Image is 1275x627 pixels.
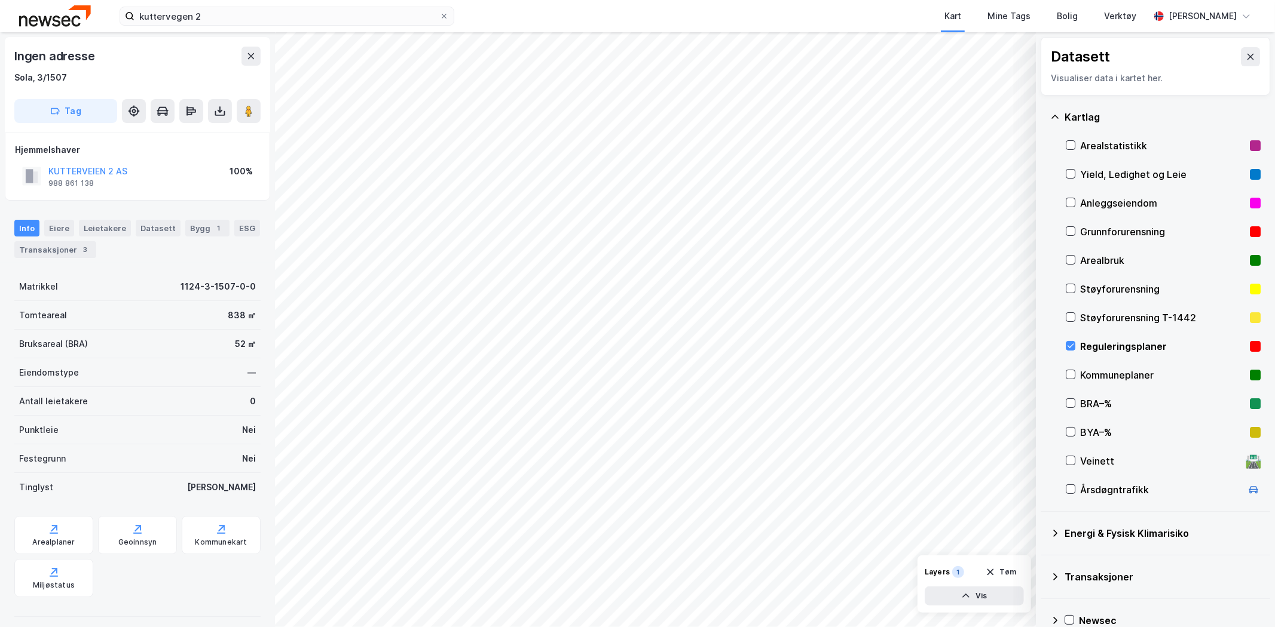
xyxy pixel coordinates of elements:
[14,241,96,258] div: Transaksjoner
[136,220,181,236] div: Datasett
[1051,47,1110,66] div: Datasett
[1080,368,1245,382] div: Kommuneplaner
[19,5,91,26] img: newsec-logo.f6e21ccffca1b3a03d2d.png
[1065,110,1261,124] div: Kartlag
[1080,311,1245,325] div: Støyforurensning T-1442
[1080,282,1245,296] div: Støyforurensning
[1057,9,1078,23] div: Bolig
[33,580,75,590] div: Miljøstatus
[48,179,94,188] div: 988 861 138
[1065,526,1261,540] div: Energi & Fysisk Klimarisiko
[1080,139,1245,153] div: Arealstatistikk
[19,279,58,294] div: Matrikkel
[247,365,256,380] div: —
[19,451,66,466] div: Festegrunn
[1215,570,1275,627] div: Kontrollprogram for chat
[14,47,97,66] div: Ingen adresse
[1080,454,1242,468] div: Veinett
[14,70,67,85] div: Sola, 3/1507
[19,365,79,380] div: Eiendomstype
[19,394,88,408] div: Antall leietakere
[80,244,91,256] div: 3
[1051,71,1260,85] div: Visualiser data i kartet her.
[235,337,256,351] div: 52 ㎡
[19,337,88,351] div: Bruksareal (BRA)
[118,537,157,547] div: Geoinnsyn
[952,566,964,578] div: 1
[32,537,75,547] div: Arealplaner
[195,537,247,547] div: Kommunekart
[15,143,260,157] div: Hjemmelshaver
[1080,253,1245,268] div: Arealbruk
[1080,397,1245,411] div: BRA–%
[213,222,225,234] div: 1
[987,9,1031,23] div: Mine Tags
[1080,425,1245,439] div: BYA–%
[1080,482,1242,497] div: Årsdøgntrafikk
[19,480,53,494] div: Tinglyst
[242,423,256,437] div: Nei
[925,586,1024,606] button: Vis
[1246,453,1262,469] div: 🛣️
[925,567,950,577] div: Layers
[187,480,256,494] div: [PERSON_NAME]
[978,563,1024,582] button: Tøm
[1080,339,1245,354] div: Reguleringsplaner
[1065,570,1261,584] div: Transaksjoner
[1080,196,1245,210] div: Anleggseiendom
[250,394,256,408] div: 0
[14,220,39,236] div: Info
[1169,9,1237,23] div: [PERSON_NAME]
[79,220,131,236] div: Leietakere
[14,99,117,123] button: Tag
[242,451,256,466] div: Nei
[228,308,256,322] div: 838 ㎡
[44,220,74,236] div: Eiere
[19,308,67,322] div: Tomteareal
[1215,570,1275,627] iframe: Chat Widget
[181,279,256,294] div: 1124-3-1507-0-0
[230,164,253,179] div: 100%
[185,220,230,236] div: Bygg
[1080,167,1245,182] div: Yield, Ledighet og Leie
[1104,9,1136,23] div: Verktøy
[234,220,260,236] div: ESG
[944,9,961,23] div: Kart
[134,7,439,25] input: Søk på adresse, matrikkel, gårdeiere, leietakere eller personer
[1080,225,1245,239] div: Grunnforurensning
[19,423,59,437] div: Punktleie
